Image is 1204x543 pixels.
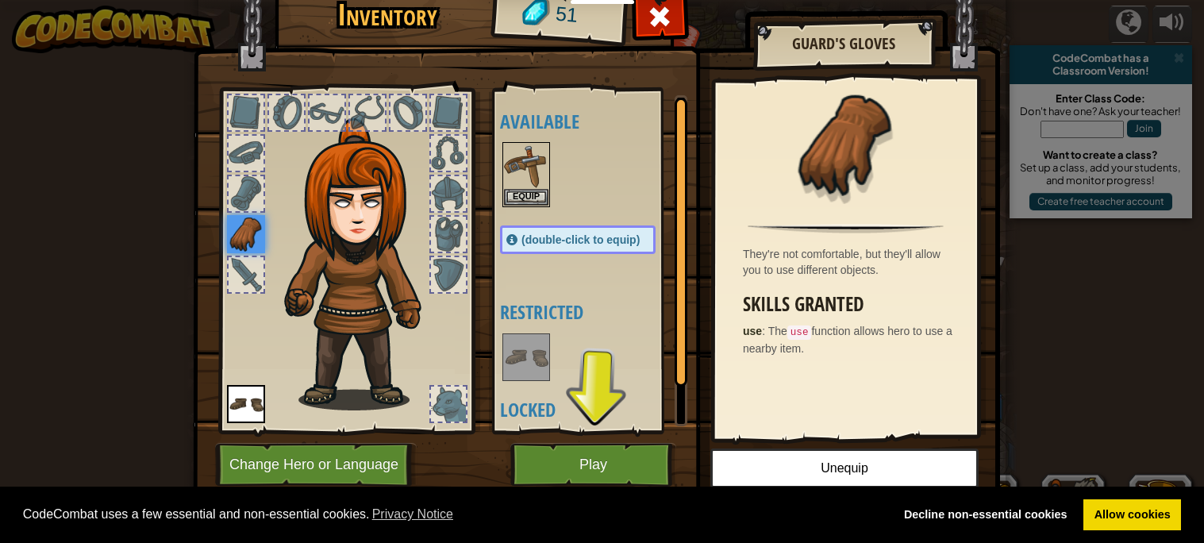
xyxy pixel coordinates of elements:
[227,215,265,253] img: portrait.png
[227,385,265,423] img: portrait.png
[521,233,640,246] span: (double-click to equip)
[893,499,1078,531] a: deny cookies
[23,503,881,526] span: CodeCombat uses a few essential and non-essential cookies.
[743,325,952,355] span: The function allows hero to use a nearby item.
[794,93,898,196] img: portrait.png
[1083,499,1181,531] a: allow cookies
[215,443,417,487] button: Change Hero or Language
[710,449,979,488] button: Unequip
[504,144,548,188] img: portrait.png
[279,118,449,410] img: hair_f2.png
[762,325,768,337] span: :
[510,443,676,487] button: Play
[769,35,918,52] h2: Guard's Gloves
[743,246,956,278] div: They're not comfortable, but they'll allow you to use different objects.
[500,302,687,322] h4: Restricted
[500,111,687,132] h4: Available
[787,325,812,340] code: use
[743,294,956,315] h3: Skills Granted
[748,224,944,233] img: hr.png
[504,335,548,379] img: portrait.png
[504,189,548,206] button: Equip
[370,503,456,526] a: learn more about cookies
[743,325,762,337] strong: use
[500,399,687,420] h4: Locked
